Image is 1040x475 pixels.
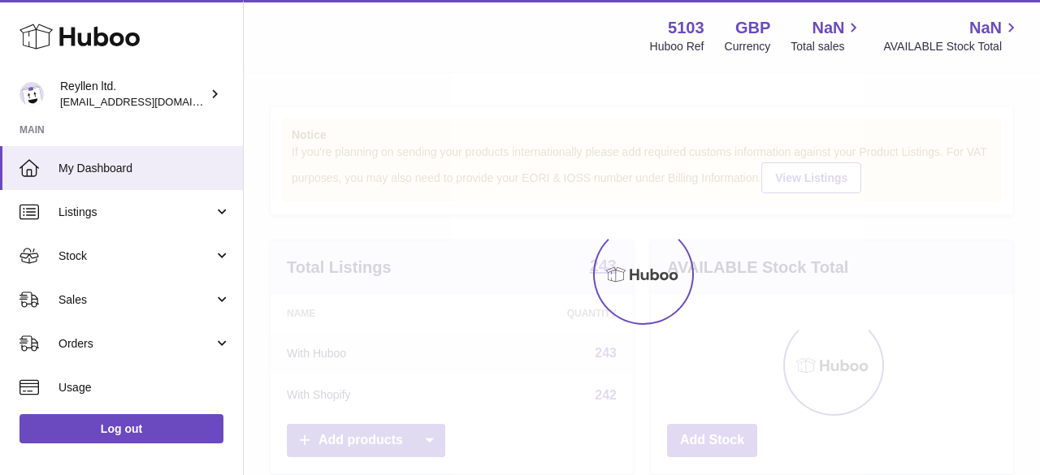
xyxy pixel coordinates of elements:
span: [EMAIL_ADDRESS][DOMAIN_NAME] [60,95,239,108]
span: NaN [812,17,844,39]
span: Usage [58,380,231,395]
div: Reyllen ltd. [60,79,206,110]
span: My Dashboard [58,161,231,176]
strong: GBP [735,17,770,39]
span: Listings [58,205,214,220]
span: Sales [58,292,214,308]
div: Huboo Ref [650,39,704,54]
a: NaN AVAILABLE Stock Total [883,17,1020,54]
span: AVAILABLE Stock Total [883,39,1020,54]
a: Log out [19,414,223,443]
strong: 5103 [668,17,704,39]
span: Stock [58,248,214,264]
span: Total sales [791,39,863,54]
span: Orders [58,336,214,352]
a: NaN Total sales [791,17,863,54]
div: Currency [725,39,771,54]
span: NaN [969,17,1002,39]
img: internalAdmin-5103@internal.huboo.com [19,82,44,106]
